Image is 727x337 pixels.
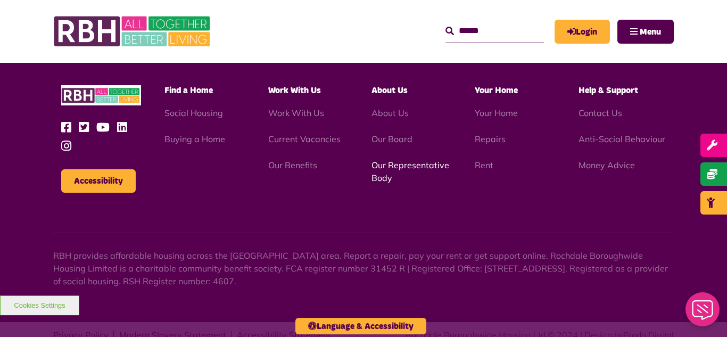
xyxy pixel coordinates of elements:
a: Current Vacancies [268,134,341,144]
a: Money Advice [579,160,635,170]
span: Find a Home [164,86,213,95]
a: Our Representative Body [371,160,449,183]
a: Buying a Home [164,134,225,144]
a: Contact Us [579,108,622,118]
span: Menu [640,28,661,36]
span: Help & Support [579,86,638,95]
button: Navigation [617,20,674,44]
a: Your Home [475,108,518,118]
a: MyRBH [555,20,610,44]
a: Social Housing - open in a new tab [164,108,223,118]
span: About Us [371,86,408,95]
iframe: Netcall Web Assistant for live chat [679,289,727,337]
a: Repairs [475,134,506,144]
button: Language & Accessibility [295,318,426,334]
a: Rent [475,160,493,170]
p: RBH provides affordable housing across the [GEOGRAPHIC_DATA] area. Report a repair, pay your rent... [53,249,674,287]
img: RBH [61,85,141,106]
span: Your Home [475,86,518,95]
img: RBH [53,11,213,52]
button: Accessibility [61,169,136,193]
span: Work With Us [268,86,321,95]
a: Anti-Social Behaviour [579,134,665,144]
a: About Us [371,108,409,118]
a: Our Benefits [268,160,317,170]
a: Work With Us [268,108,324,118]
input: Search [445,20,544,43]
a: Our Board [371,134,412,144]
